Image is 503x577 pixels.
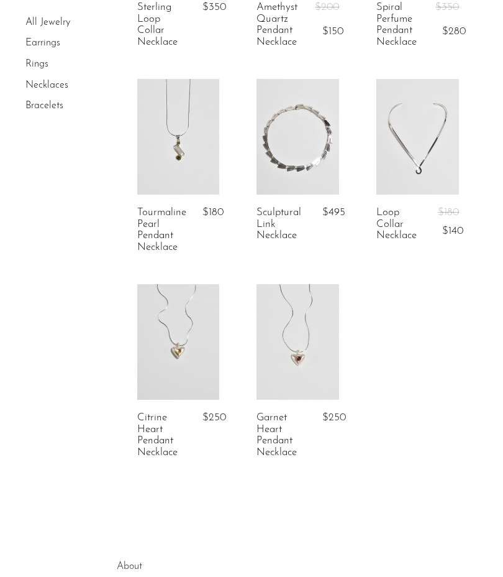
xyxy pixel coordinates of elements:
span: $150 [322,26,343,37]
a: Sterling Loop Collar Necklace [137,2,188,48]
a: Amethyst Quartz Pendant Necklace [256,2,307,48]
a: All Jewelry [25,17,70,27]
a: Necklaces [25,80,68,90]
a: Garnet Heart Pendant Necklace [256,412,307,458]
span: $250 [202,412,226,423]
span: $495 [322,207,345,218]
span: $350 [202,2,226,12]
a: Citrine Heart Pendant Necklace [137,412,188,458]
span: $200 [315,2,339,12]
a: Sculptural Link Necklace [256,207,307,241]
a: Bracelets [25,101,63,111]
span: $280 [442,26,466,37]
a: Spiral Perfume Pendant Necklace [376,2,427,48]
a: About [117,561,142,571]
span: $350 [435,2,459,12]
a: Earrings [25,39,60,48]
a: Tourmaline Pearl Pendant Necklace [137,207,188,253]
span: $180 [202,207,224,218]
span: $250 [322,412,346,423]
a: Rings [25,59,48,69]
span: $180 [438,207,459,218]
span: $140 [442,226,463,236]
a: Loop Collar Necklace [376,207,427,241]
